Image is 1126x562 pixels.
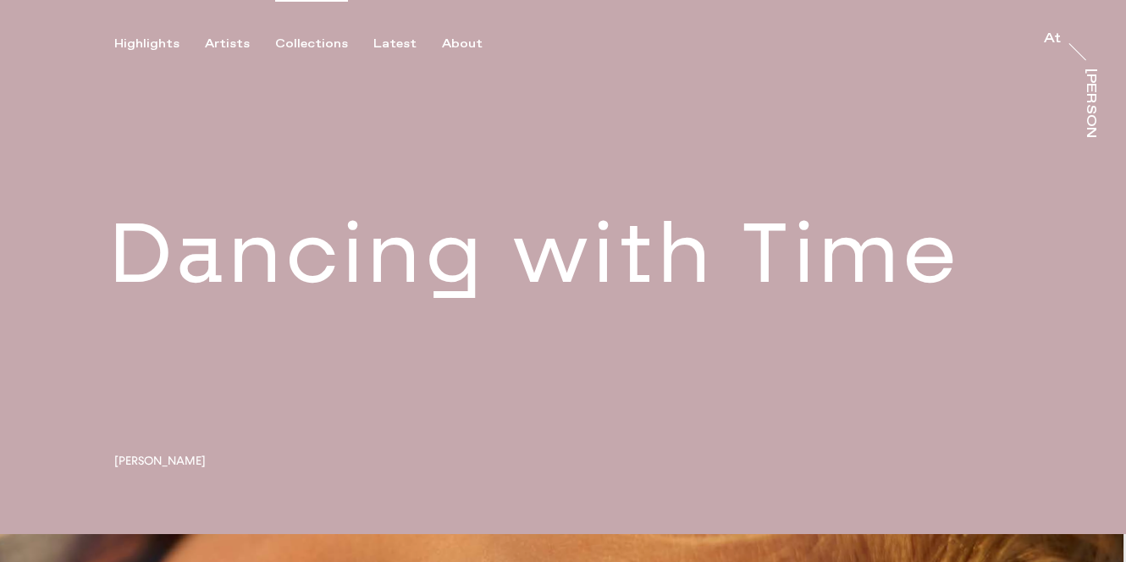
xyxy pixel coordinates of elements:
[275,36,348,52] div: Collections
[205,36,250,52] div: Artists
[114,36,205,52] button: Highlights
[1084,69,1097,199] div: [PERSON_NAME]
[1080,69,1097,138] a: [PERSON_NAME]
[1044,32,1061,49] a: At
[114,36,179,52] div: Highlights
[442,36,483,52] div: About
[275,36,373,52] button: Collections
[373,36,417,52] div: Latest
[205,36,275,52] button: Artists
[373,36,442,52] button: Latest
[442,36,508,52] button: About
